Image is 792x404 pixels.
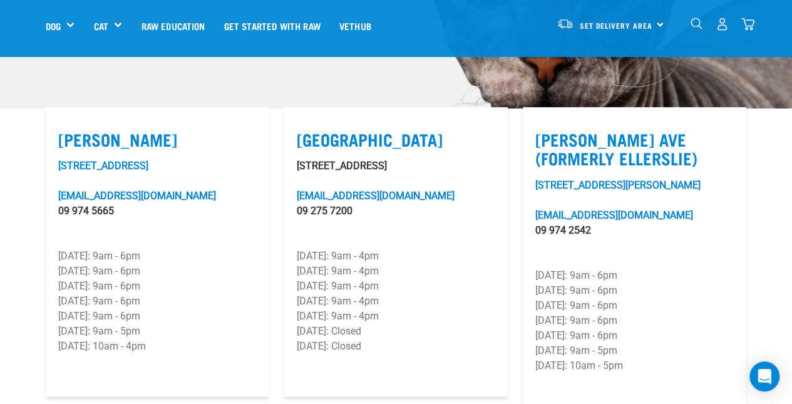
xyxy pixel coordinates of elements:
p: [DATE]: 9am - 6pm [58,264,257,279]
p: [DATE]: 10am - 4pm [58,339,257,354]
a: [EMAIL_ADDRESS][DOMAIN_NAME] [535,209,693,221]
p: [DATE]: Closed [297,324,495,339]
p: [DATE]: 9am - 4pm [297,249,495,264]
p: [STREET_ADDRESS] [297,158,495,174]
img: home-icon@2x.png [741,18,754,31]
p: [DATE]: 9am - 4pm [297,294,495,309]
label: [PERSON_NAME] Ave (Formerly Ellerslie) [535,130,734,168]
a: [EMAIL_ADDRESS][DOMAIN_NAME] [58,190,216,202]
a: Dog [46,19,61,33]
img: van-moving.png [557,18,573,29]
p: [DATE]: 9am - 4pm [297,264,495,279]
p: [DATE]: 9am - 6pm [58,294,257,309]
a: Raw Education [131,1,214,51]
div: Open Intercom Messenger [749,361,779,391]
p: [DATE]: Closed [297,339,495,354]
a: 09 974 2542 [535,224,591,236]
p: [DATE]: 9am - 6pm [535,268,734,283]
p: [DATE]: 9am - 6pm [58,279,257,294]
p: [DATE]: 9am - 6pm [58,249,257,264]
p: [DATE]: 9am - 6pm [535,298,734,313]
a: 09 974 5665 [58,205,114,217]
p: [DATE]: 9am - 4pm [297,309,495,324]
img: user.png [716,18,729,31]
p: [DATE]: 9am - 5pm [58,324,257,339]
p: [DATE]: 9am - 6pm [58,309,257,324]
span: Set Delivery Area [580,23,652,28]
a: [STREET_ADDRESS][PERSON_NAME] [535,179,701,191]
img: home-icon-1@2x.png [691,18,702,29]
a: 09 275 7200 [297,205,352,217]
p: [DATE]: 9am - 5pm [535,343,734,358]
p: [DATE]: 9am - 6pm [535,283,734,298]
a: Vethub [330,1,381,51]
a: Cat [93,19,108,33]
label: [PERSON_NAME] [58,130,257,149]
p: [DATE]: 10am - 5pm [535,358,734,373]
a: [STREET_ADDRESS] [58,160,148,172]
p: [DATE]: 9am - 6pm [535,328,734,343]
a: [EMAIL_ADDRESS][DOMAIN_NAME] [297,190,455,202]
p: [DATE]: 9am - 4pm [297,279,495,294]
label: [GEOGRAPHIC_DATA] [297,130,495,149]
a: Get started with Raw [215,1,330,51]
p: [DATE]: 9am - 6pm [535,313,734,328]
